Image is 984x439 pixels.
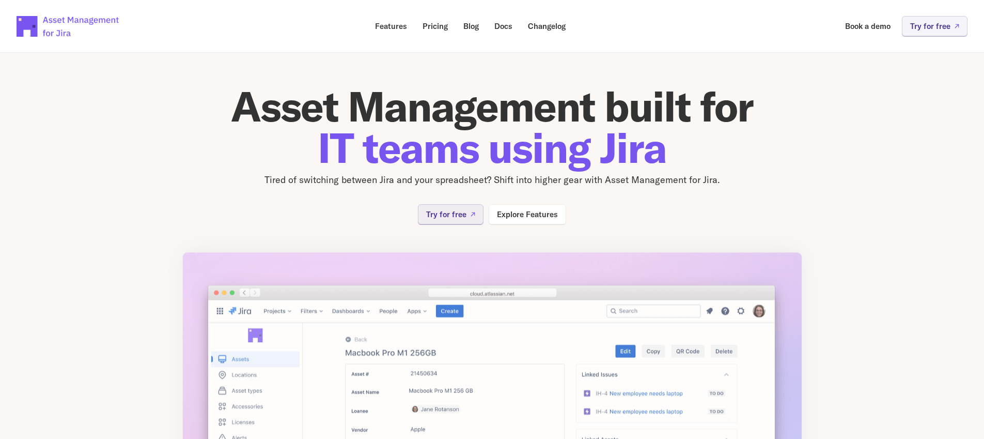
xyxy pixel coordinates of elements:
[182,173,802,188] p: Tired of switching between Jira and your spreadsheet? Shift into higher gear with Asset Managemen...
[487,16,520,36] a: Docs
[368,16,414,36] a: Features
[494,22,512,30] p: Docs
[426,210,466,218] p: Try for free
[423,22,448,30] p: Pricing
[497,210,558,218] p: Explore Features
[489,204,566,224] a: Explore Features
[838,16,898,36] a: Book a demo
[418,204,483,224] a: Try for free
[845,22,891,30] p: Book a demo
[910,22,950,30] p: Try for free
[521,16,573,36] a: Changelog
[528,22,566,30] p: Changelog
[415,16,455,36] a: Pricing
[375,22,407,30] p: Features
[463,22,479,30] p: Blog
[318,122,666,174] span: IT teams using Jira
[182,86,802,169] h1: Asset Management built for
[902,16,967,36] a: Try for free
[456,16,486,36] a: Blog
